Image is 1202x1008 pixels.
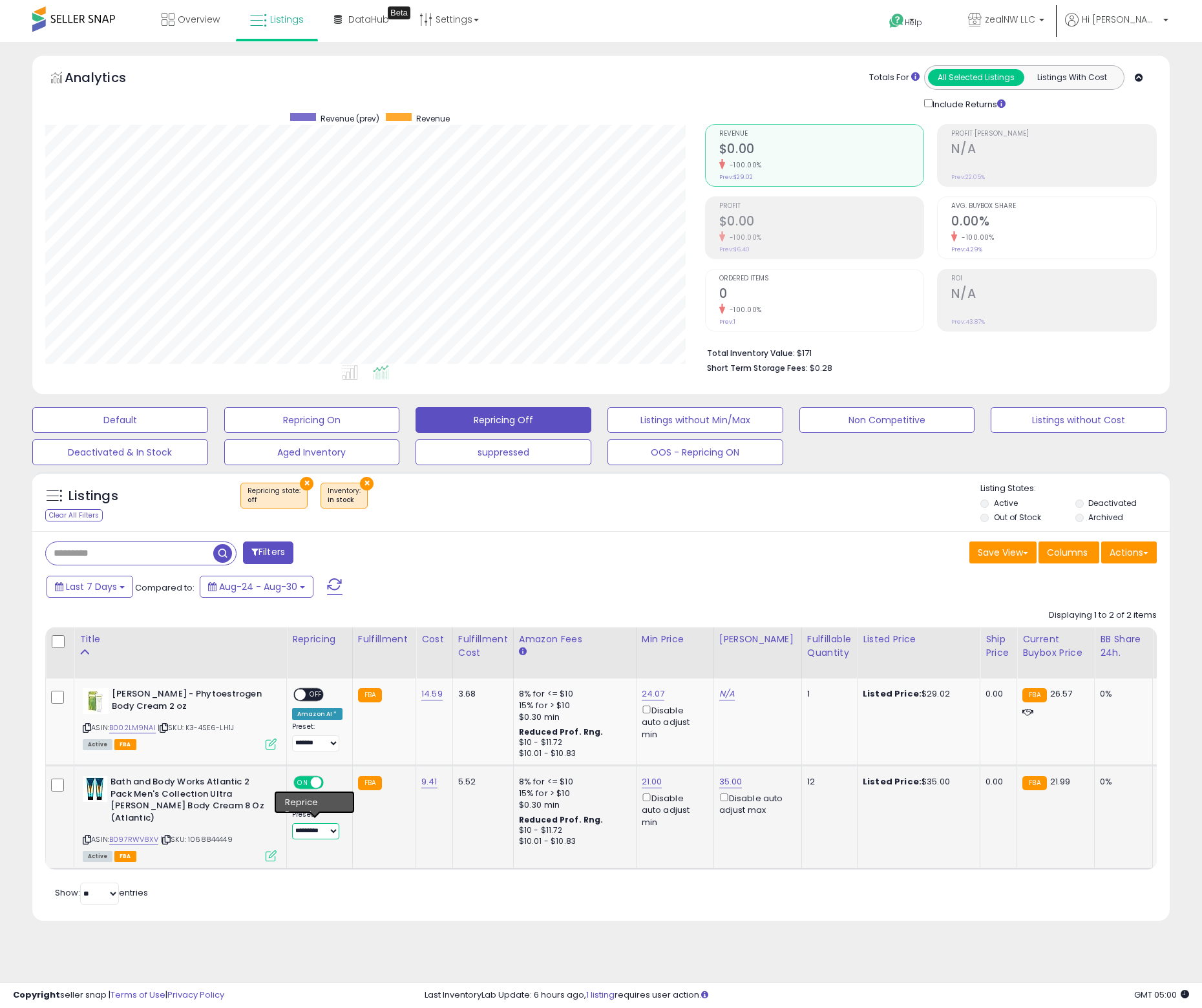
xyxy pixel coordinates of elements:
span: $0.28 [810,362,832,374]
button: Filters [243,541,293,564]
a: B097RWV8XV [109,834,158,845]
p: Listing States: [980,483,1169,495]
span: Repricing state : [248,486,300,505]
div: in stock [328,496,361,505]
small: Prev: $6.40 [719,246,750,253]
a: B002LM9NAI [109,722,156,733]
div: BB Share 24h. [1100,633,1147,660]
span: FBA [114,739,136,750]
span: Profit [719,203,924,210]
b: Reduced Prof. Rng. [519,814,604,825]
a: 9.41 [421,775,438,788]
span: Hi [PERSON_NAME] [1082,13,1159,26]
button: Aug-24 - Aug-30 [200,576,313,598]
label: Deactivated [1088,498,1137,509]
div: Disable auto adjust max [719,791,792,816]
i: Get Help [889,13,905,29]
div: $10 - $11.72 [519,825,626,836]
div: Fulfillment [358,633,410,646]
div: 1 [807,688,847,700]
span: Compared to: [135,582,195,594]
h2: $0.00 [719,142,924,159]
div: 8% for <= $10 [519,688,626,700]
h2: N/A [951,286,1156,304]
div: Title [79,633,281,646]
div: off [248,496,300,505]
a: Help [879,3,947,42]
div: 0.00 [986,688,1007,700]
button: Listings without Cost [991,407,1166,433]
button: Repricing On [224,407,400,433]
small: Prev: 1 [719,318,735,326]
div: Fulfillable Quantity [807,633,852,660]
div: ASIN: [83,688,277,748]
button: Repricing Off [416,407,591,433]
a: 35.00 [719,775,743,788]
small: -100.00% [725,160,762,170]
h2: $0.00 [719,214,924,231]
div: Listed Price [863,633,975,646]
small: Prev: 43.87% [951,318,985,326]
button: suppressed [416,439,591,465]
span: Overview [178,13,220,26]
h2: N/A [951,142,1156,159]
span: ROI [951,275,1156,282]
span: Avg. Buybox Share [951,203,1156,210]
span: Aug-24 - Aug-30 [219,580,297,593]
div: Amazon Fees [519,633,631,646]
div: 15% for > $10 [519,700,626,711]
div: $29.02 [863,688,970,700]
button: Listings With Cost [1024,69,1120,86]
b: Reduced Prof. Rng. [519,726,604,737]
div: Include Returns [914,96,1021,111]
b: Listed Price: [863,688,922,700]
div: [PERSON_NAME] [719,633,796,646]
button: Columns [1039,541,1099,563]
span: Profit [PERSON_NAME] [951,131,1156,138]
small: FBA [1022,776,1046,790]
span: Help [905,17,922,28]
small: FBA [358,776,382,790]
div: Disable auto adjust min [642,791,704,828]
span: FBA [114,851,136,862]
span: Last 7 Days [66,580,117,593]
div: Amazon AI * [292,708,343,720]
h5: Analytics [65,68,151,90]
button: Default [32,407,208,433]
button: Listings without Min/Max [607,407,783,433]
div: $0.30 min [519,711,626,723]
label: Archived [1088,512,1123,523]
h2: 0.00% [951,214,1156,231]
span: | SKU: K3-4SE6-LH1J [158,722,234,733]
span: Columns [1047,546,1088,559]
label: Active [994,498,1018,509]
div: Preset: [292,810,343,839]
span: DataHub [348,13,389,26]
div: Cost [421,633,447,646]
a: 24.07 [642,688,665,700]
div: Min Price [642,633,708,646]
div: 0% [1100,776,1143,788]
div: 8% for <= $10 [519,776,626,788]
button: Aged Inventory [224,439,400,465]
div: 3.68 [458,688,503,700]
div: Win BuyBox [292,796,338,808]
button: OOS - Repricing ON [607,439,783,465]
div: Current Buybox Price [1022,633,1089,660]
small: Amazon Fees. [519,646,527,658]
span: ON [295,777,311,788]
small: Prev: 22.05% [951,173,985,181]
span: OFF [306,689,326,700]
span: 26.57 [1050,688,1073,700]
h5: Listings [69,487,118,505]
li: $171 [707,344,1147,360]
a: Hi [PERSON_NAME] [1065,13,1168,42]
button: All Selected Listings [928,69,1024,86]
div: $0.30 min [519,799,626,811]
div: Clear All Filters [45,509,103,521]
a: 21.00 [642,775,662,788]
div: Fulfillment Cost [458,633,508,660]
b: Total Inventory Value: [707,348,795,359]
small: FBA [1022,688,1046,702]
span: Ordered Items [719,275,924,282]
